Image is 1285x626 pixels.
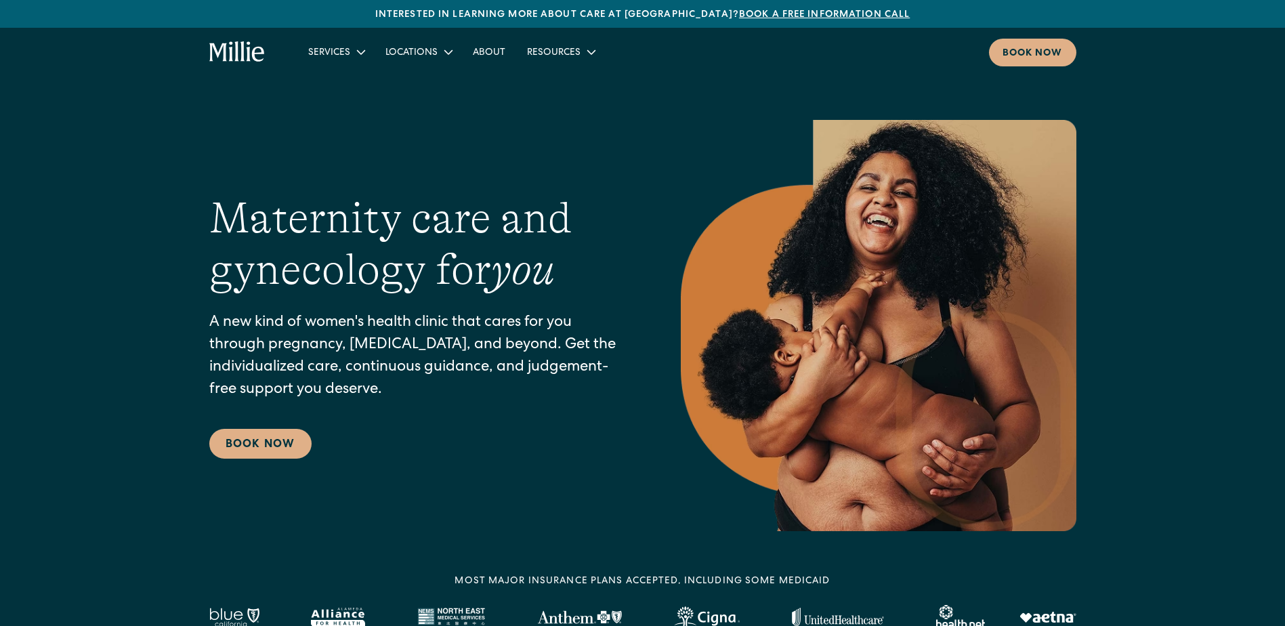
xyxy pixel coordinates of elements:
a: About [462,41,516,63]
img: Anthem Logo [537,610,622,624]
div: Services [297,41,375,63]
div: Resources [527,46,581,60]
em: you [491,245,555,294]
img: Aetna logo [1019,612,1076,623]
div: MOST MAJOR INSURANCE PLANS ACCEPTED, INCLUDING some MEDICAID [455,575,830,589]
div: Services [308,46,350,60]
div: Book now [1003,47,1063,61]
div: Locations [385,46,438,60]
p: A new kind of women's health clinic that cares for you through pregnancy, [MEDICAL_DATA], and bey... [209,312,627,402]
div: Locations [375,41,462,63]
a: Book a free information call [739,10,910,20]
a: Book now [989,39,1076,66]
div: Resources [516,41,605,63]
img: Smiling mother with her baby in arms, celebrating body positivity and the nurturing bond of postp... [681,120,1076,531]
h1: Maternity care and gynecology for [209,192,627,297]
a: Book Now [209,429,312,459]
a: home [209,41,266,63]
